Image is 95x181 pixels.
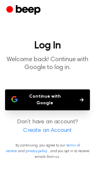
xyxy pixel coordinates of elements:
button: Continue with Google [5,89,90,110]
a: Beep [6,4,42,16]
p: By continuing, you agree to our and , and you opt in to receive emails from us. [5,143,90,160]
a: privacy policy [26,149,47,153]
p: Welcome back! Continue with Google to log in. [5,56,90,72]
p: Don’t have an account? [5,118,90,135]
h1: Log In [5,41,90,51]
a: Create an Account [6,126,89,135]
